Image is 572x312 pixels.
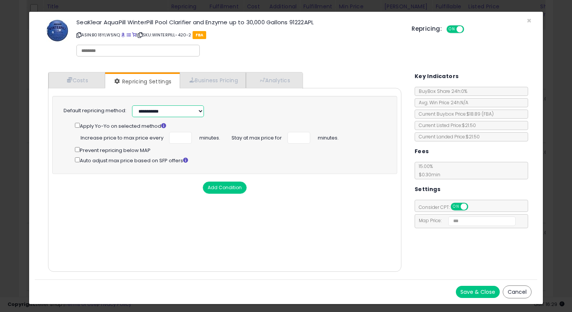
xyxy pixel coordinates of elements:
[456,286,500,298] button: Save & Close
[81,132,163,142] span: Increase price to max price every
[415,185,440,194] h5: Settings
[105,74,179,89] a: Repricing Settings
[415,163,440,178] span: 15.00 %
[76,29,400,41] p: ASIN: B018YLW5NQ | SKU: WINTERPILL-420-2
[246,72,302,88] a: Analytics
[467,204,479,210] span: OFF
[48,72,105,88] a: Costs
[132,32,136,38] a: Your listing only
[503,285,532,298] button: Cancel
[466,111,494,117] span: $18.89
[415,111,494,117] span: Current Buybox Price:
[75,121,387,130] div: Apply Yo-Yo on selected method
[46,19,69,42] img: 41QprrIJ4RL._SL60_.jpg
[415,147,429,156] h5: Fees
[76,19,400,25] h3: SeaKlear AquaPill WinterPill Pool Clarifier and Enzyme up to 30,000 Gallons 91222APL
[463,26,475,33] span: OFF
[412,26,442,32] h5: Repricing:
[415,171,440,178] span: $0.30 min
[232,132,282,142] span: Stay at max price for
[415,204,478,210] span: Consider CPT:
[415,133,480,140] span: Current Landed Price: $21.50
[199,132,220,142] span: minutes.
[193,31,207,39] span: FBA
[75,146,387,154] div: Prevent repricing below MAP
[415,122,476,129] span: Current Listed Price: $21.50
[415,99,468,106] span: Avg. Win Price 24h: N/A
[415,217,516,224] span: Map Price:
[415,72,459,81] h5: Key Indicators
[75,156,387,165] div: Auto adjust max price based on SFP offers
[180,72,246,88] a: Business Pricing
[447,26,457,33] span: ON
[415,88,467,94] span: BuyBox Share 24h: 0%
[451,204,461,210] span: ON
[482,111,494,117] span: ( FBA )
[121,32,125,38] a: BuyBox page
[64,107,126,114] label: Default repricing method:
[527,15,532,26] span: ×
[127,32,131,38] a: All offer listings
[203,182,247,194] button: Add Condition
[318,132,339,142] span: minutes.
